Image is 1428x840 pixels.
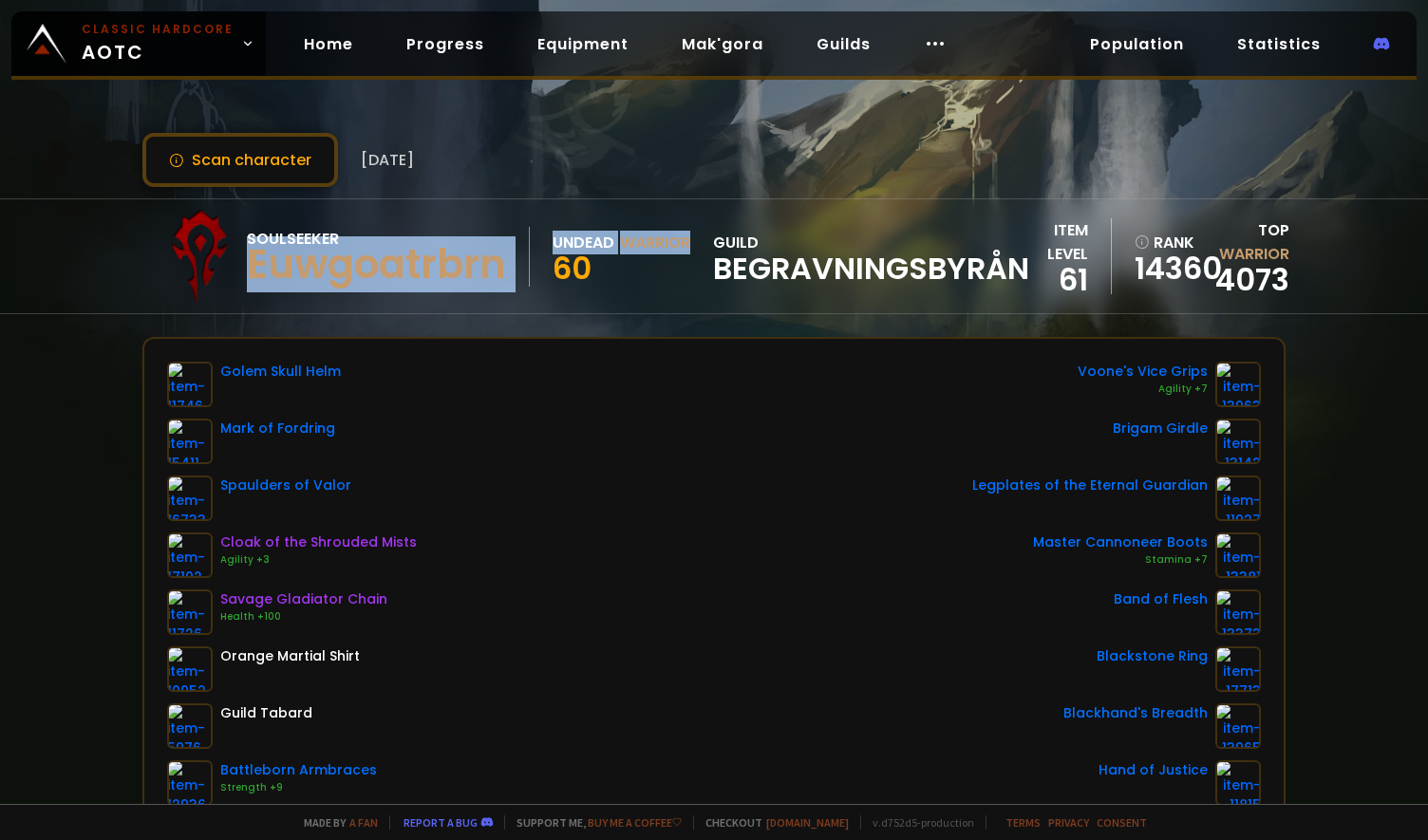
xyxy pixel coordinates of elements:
a: Progress [391,25,499,64]
img: item-15411 [167,419,213,464]
div: Health +100 [220,609,387,625]
div: Battleborn Armbraces [220,760,377,780]
a: Statistics [1222,25,1336,64]
a: 14360 [1135,254,1200,283]
div: Savage Gladiator Chain [220,589,387,609]
span: Made by [292,815,378,830]
div: Mark of Fordring [220,419,335,439]
div: Voone's Vice Grips [1078,362,1208,382]
div: Master Cannoneer Boots [1033,532,1208,552]
div: Stamina +7 [1033,552,1208,568]
div: Top [1212,218,1290,266]
button: Scan character [142,133,338,187]
img: item-13963 [1215,362,1261,407]
a: Population [1075,25,1199,64]
a: Privacy [1048,815,1089,830]
div: Blackhand's Breadth [1063,703,1208,723]
img: item-11927 [1215,476,1261,521]
span: AOTC [82,21,234,66]
span: [DATE] [361,148,414,172]
a: 4073 [1215,258,1289,301]
img: item-11726 [167,589,213,635]
a: [DOMAIN_NAME] [766,815,849,830]
span: v. d752d5 - production [860,815,974,830]
img: item-13965 [1215,703,1261,749]
div: Warrior [620,231,690,254]
div: item level [1029,218,1088,266]
div: Orange Martial Shirt [220,646,360,666]
div: guild [713,231,1029,283]
div: rank [1135,231,1200,254]
span: 60 [553,247,592,289]
a: Classic HardcoreAOTC [11,11,266,76]
img: item-12936 [167,760,213,806]
div: Golem Skull Helm [220,362,341,382]
img: item-11815 [1215,760,1261,806]
a: Equipment [522,25,644,64]
span: Warrior [1219,243,1289,265]
div: Legplates of the Eternal Guardian [972,476,1208,495]
div: Agility +7 [1078,382,1208,397]
img: item-13142 [1215,419,1261,464]
div: Soulseeker [247,227,506,251]
a: Mak'gora [667,25,779,64]
img: item-16733 [167,476,213,521]
a: Buy me a coffee [588,815,682,830]
a: Consent [1097,815,1147,830]
div: Euwgoatrbrn [247,251,506,279]
div: 61 [1029,266,1088,294]
div: Cloak of the Shrouded Mists [220,532,417,552]
div: Blackstone Ring [1097,646,1208,666]
img: item-17713 [1215,646,1261,692]
span: BEGRAVNINGSBYRÅN [713,254,1029,283]
img: item-11746 [167,362,213,407]
img: item-17102 [167,532,213,578]
div: Hand of Justice [1099,760,1208,780]
div: Guild Tabard [220,703,312,723]
div: Agility +3 [220,552,417,568]
div: Band of Flesh [1114,589,1208,609]
span: Support me, [504,815,682,830]
a: Terms [1005,815,1041,830]
div: Brigam Girdle [1113,419,1208,439]
img: item-13381 [1215,532,1261,578]
div: Undead [553,231,614,254]
img: item-5976 [167,703,213,749]
div: Strength +9 [220,780,377,795]
img: item-10052 [167,646,213,692]
span: Checkout [693,815,849,830]
img: item-13373 [1215,589,1261,635]
a: Home [289,25,368,64]
small: Classic Hardcore [82,21,234,38]
a: Report a bug [404,815,478,830]
a: Guilds [801,25,886,64]
a: a fan [349,815,378,830]
div: Spaulders of Valor [220,476,351,495]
